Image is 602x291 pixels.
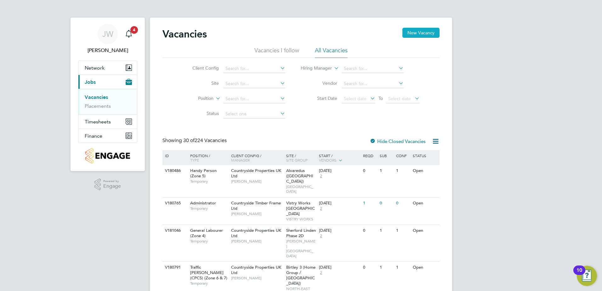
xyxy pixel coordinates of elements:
span: Network [85,65,105,71]
span: 4 [130,26,138,34]
div: 10 [576,270,582,278]
span: Joshua Watts [78,47,137,54]
span: Alvaredus ([GEOGRAPHIC_DATA]) [286,168,313,184]
h2: Vacancies [162,28,207,40]
a: Powered byEngage [94,179,121,191]
span: Type [190,157,199,163]
div: Client Config / [230,150,285,165]
li: Vacancies I follow [254,47,299,58]
label: Client Config [183,65,219,71]
div: 1 [378,225,395,237]
div: Showing [162,137,228,144]
div: V181046 [163,225,185,237]
img: countryside-properties-logo-retina.png [85,148,130,163]
label: Position [177,95,213,102]
div: Conf [395,150,411,161]
span: Countryside Timber Frame Ltd [231,200,281,211]
span: 30 of [183,137,195,144]
span: Powered by [103,179,121,184]
span: [GEOGRAPHIC_DATA] [286,184,316,194]
div: Open [411,165,439,177]
a: Vacancies [85,94,108,100]
div: 1 [395,262,411,273]
label: Hiring Manager [296,65,332,71]
label: Site [183,80,219,86]
span: 2 [319,270,323,276]
div: Start / [317,150,361,166]
span: Site Group [286,157,308,163]
div: 1 [378,262,395,273]
span: Finance [85,133,102,139]
div: Sub [378,150,395,161]
span: 2 [319,233,323,239]
div: 1 [361,197,378,209]
span: 224 Vacancies [183,137,227,144]
button: Open Resource Center, 10 new notifications [577,266,597,286]
span: 2 [319,174,323,179]
div: [DATE] [319,201,360,206]
label: Hide Closed Vacancies [370,138,426,144]
div: Reqd [361,150,378,161]
a: Placements [85,103,111,109]
div: 0 [361,262,378,273]
span: Select date [388,96,411,101]
input: Search for... [223,64,285,73]
label: Status [183,111,219,116]
div: Open [411,197,439,209]
span: 2 [319,206,323,211]
div: Open [411,225,439,237]
span: Temporary [190,239,228,244]
input: Search for... [342,79,404,88]
div: 0 [361,165,378,177]
span: Countryside Properties UK Ltd [231,265,281,275]
a: JW[PERSON_NAME] [78,24,137,54]
div: 1 [395,225,411,237]
div: Site / [285,150,318,165]
div: [DATE] [319,228,360,233]
span: Temporary [190,281,228,286]
label: Start Date [301,95,337,101]
span: Manager [231,157,250,163]
div: Position / [185,150,230,165]
label: Vendor [301,80,337,86]
span: General Labourer (Zone 4) [190,228,223,238]
span: Engage [103,184,121,189]
span: [PERSON_NAME] [231,179,283,184]
span: [PERSON_NAME] [231,239,283,244]
div: 1 [395,165,411,177]
span: Countryside Properties UK Ltd [231,168,281,179]
button: Timesheets [78,115,137,128]
span: Countryside Properties UK Ltd [231,228,281,238]
div: 1 [378,165,395,177]
div: V180765 [163,197,185,209]
a: 4 [122,24,135,44]
button: Finance [78,129,137,143]
nav: Main navigation [71,18,145,171]
div: Open [411,262,439,273]
button: Jobs [78,75,137,89]
a: Go to home page [78,148,137,163]
div: Jobs [78,89,137,114]
input: Search for... [223,94,285,103]
div: [DATE] [319,168,360,174]
input: Search for... [223,79,285,88]
div: 0 [395,197,411,209]
span: Vendors [319,157,337,163]
span: Sherford Linden Phase 2D [286,228,316,238]
span: Handy Person (Zone 5) [190,168,217,179]
span: [PERSON_NAME][GEOGRAPHIC_DATA] [286,239,316,258]
div: V180791 [163,262,185,273]
span: [PERSON_NAME] [231,276,283,281]
div: Status [411,150,439,161]
li: All Vacancies [315,47,348,58]
span: Traffic [PERSON_NAME] (CPCS) (Zone 6 & 7) [190,265,227,281]
span: JW [102,30,113,38]
span: VISTRY WORKS [286,217,316,222]
div: 0 [361,225,378,237]
div: ID [163,150,185,161]
button: Network [78,61,137,75]
span: Vistry Works [GEOGRAPHIC_DATA] [286,200,315,216]
span: Administrator [190,200,216,206]
input: Select one [223,110,285,118]
span: To [377,94,385,102]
